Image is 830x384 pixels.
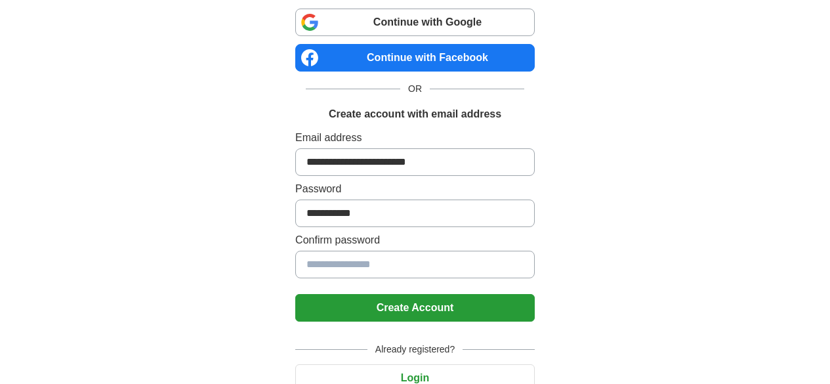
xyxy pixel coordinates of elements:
[367,343,463,356] span: Already registered?
[295,9,535,36] a: Continue with Google
[295,372,535,383] a: Login
[295,232,535,248] label: Confirm password
[295,130,535,146] label: Email address
[329,106,501,122] h1: Create account with email address
[295,44,535,72] a: Continue with Facebook
[295,181,535,197] label: Password
[400,82,430,96] span: OR
[295,294,535,322] button: Create Account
